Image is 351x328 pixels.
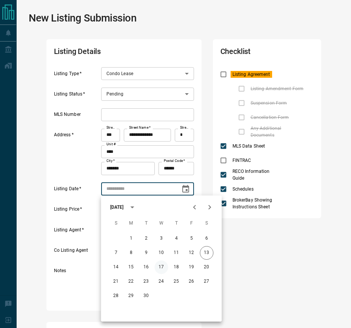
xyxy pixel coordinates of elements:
[109,246,123,260] button: 7
[109,289,123,303] button: 28
[178,182,193,197] button: Choose date
[125,275,138,288] button: 22
[54,186,99,196] label: Listing Date
[249,114,291,121] span: Cancellation Form
[185,216,199,231] span: Friday
[54,71,99,80] label: Listing Type
[101,88,194,100] div: Pending
[170,246,183,260] button: 11
[170,260,183,274] button: 18
[187,200,202,215] button: Previous month
[125,216,138,231] span: Monday
[249,125,308,139] span: Any Additional Documents
[106,159,115,163] label: City
[200,232,214,245] button: 6
[202,200,217,215] button: Next month
[140,275,153,288] button: 23
[155,232,168,245] button: 3
[140,246,153,260] button: 9
[231,157,253,164] span: FINTRAC
[155,216,168,231] span: Wednesday
[54,111,99,121] label: MLS Number
[155,275,168,288] button: 24
[231,168,282,182] span: RECO Information Guide
[125,246,138,260] button: 8
[231,143,267,149] span: MLS Data Sheet
[125,289,138,303] button: 29
[231,71,272,78] span: Listing Agreement
[125,232,138,245] button: 1
[170,232,183,245] button: 4
[129,125,151,130] label: Street Name
[155,246,168,260] button: 10
[54,247,99,257] label: Co Listing Agent
[231,197,282,210] span: BrokerBay Showing Instructions Sheet
[109,216,123,231] span: Sunday
[125,260,138,274] button: 15
[200,260,214,274] button: 20
[54,91,99,101] label: Listing Status
[110,204,124,211] div: [DATE]
[249,85,305,92] span: Listing Amendment Form
[126,201,139,214] button: calendar view is open, switch to year view
[220,47,277,60] h2: Checklist
[106,142,116,147] label: Unit #
[109,275,123,288] button: 21
[54,47,138,60] h2: Listing Details
[155,260,168,274] button: 17
[106,125,117,130] label: Street #
[185,275,199,288] button: 26
[185,260,199,274] button: 19
[170,216,183,231] span: Thursday
[140,216,153,231] span: Tuesday
[54,268,99,303] label: Notes
[185,246,199,260] button: 12
[200,275,214,288] button: 27
[101,67,194,80] div: Condo Lease
[164,159,185,163] label: Postal Code
[180,125,190,130] label: Street Direction
[249,100,289,106] span: Suspension Form
[140,232,153,245] button: 2
[185,232,199,245] button: 5
[200,246,214,260] button: 13
[231,186,256,192] span: Schedules
[140,289,153,303] button: 30
[54,227,99,237] label: Listing Agent
[170,275,183,288] button: 25
[29,12,137,24] h1: New Listing Submission
[140,260,153,274] button: 16
[200,216,214,231] span: Saturday
[109,260,123,274] button: 14
[54,206,99,216] label: Listing Price
[54,132,99,175] label: Address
